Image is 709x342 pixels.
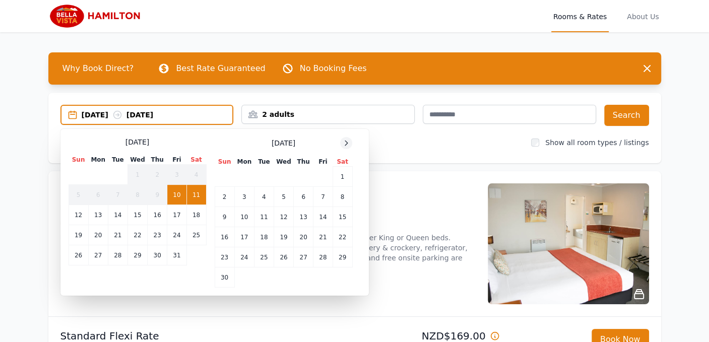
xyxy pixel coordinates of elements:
td: 18 [254,227,274,247]
th: Mon [88,155,108,165]
td: 7 [313,187,333,207]
td: 22 [333,227,352,247]
td: 6 [88,185,108,205]
td: 15 [333,207,352,227]
td: 9 [148,185,167,205]
p: Best Rate Guaranteed [176,62,265,75]
th: Thu [294,157,313,167]
td: 17 [234,227,254,247]
td: 5 [69,185,88,205]
td: 15 [127,205,147,225]
div: 2 adults [242,109,414,119]
td: 9 [215,207,234,227]
td: 10 [234,207,254,227]
td: 16 [215,227,234,247]
td: 4 [186,165,206,185]
td: 27 [294,247,313,267]
th: Sat [333,157,352,167]
td: 21 [108,225,127,245]
td: 5 [274,187,293,207]
td: 22 [127,225,147,245]
th: Sun [69,155,88,165]
td: 14 [313,207,333,227]
td: 19 [274,227,293,247]
td: 3 [234,187,254,207]
td: 24 [234,247,254,267]
td: 11 [186,185,206,205]
td: 16 [148,205,167,225]
td: 29 [333,247,352,267]
td: 7 [108,185,127,205]
td: 10 [167,185,186,205]
p: No Booking Fees [300,62,367,75]
td: 24 [167,225,186,245]
th: Sun [215,157,234,167]
th: Tue [108,155,127,165]
td: 13 [88,205,108,225]
td: 11 [254,207,274,227]
td: 3 [167,165,186,185]
td: 25 [254,247,274,267]
td: 28 [108,245,127,265]
span: Why Book Direct? [54,58,142,79]
span: [DATE] [272,138,295,148]
td: 23 [148,225,167,245]
span: [DATE] [125,137,149,147]
td: 26 [69,245,88,265]
td: 13 [294,207,313,227]
td: 1 [333,167,352,187]
td: 27 [88,245,108,265]
td: 18 [186,205,206,225]
td: 12 [69,205,88,225]
td: 25 [186,225,206,245]
td: 2 [215,187,234,207]
td: 29 [127,245,147,265]
th: Sat [186,155,206,165]
td: 23 [215,247,234,267]
td: 8 [333,187,352,207]
th: Fri [167,155,186,165]
td: 14 [108,205,127,225]
th: Wed [127,155,147,165]
td: 20 [294,227,313,247]
td: 31 [167,245,186,265]
th: Fri [313,157,333,167]
td: 12 [274,207,293,227]
img: Bella Vista Hamilton [48,4,146,28]
td: 17 [167,205,186,225]
td: 28 [313,247,333,267]
td: 1 [127,165,147,185]
td: 6 [294,187,313,207]
td: 2 [148,165,167,185]
td: 4 [254,187,274,207]
th: Wed [274,157,293,167]
td: 26 [274,247,293,267]
th: Thu [148,155,167,165]
td: 20 [88,225,108,245]
th: Mon [234,157,254,167]
label: Show all room types / listings [545,139,649,147]
button: Search [604,105,649,126]
td: 30 [148,245,167,265]
th: Tue [254,157,274,167]
td: 8 [127,185,147,205]
div: [DATE] [DATE] [82,110,233,120]
td: 30 [215,267,234,288]
td: 21 [313,227,333,247]
td: 19 [69,225,88,245]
